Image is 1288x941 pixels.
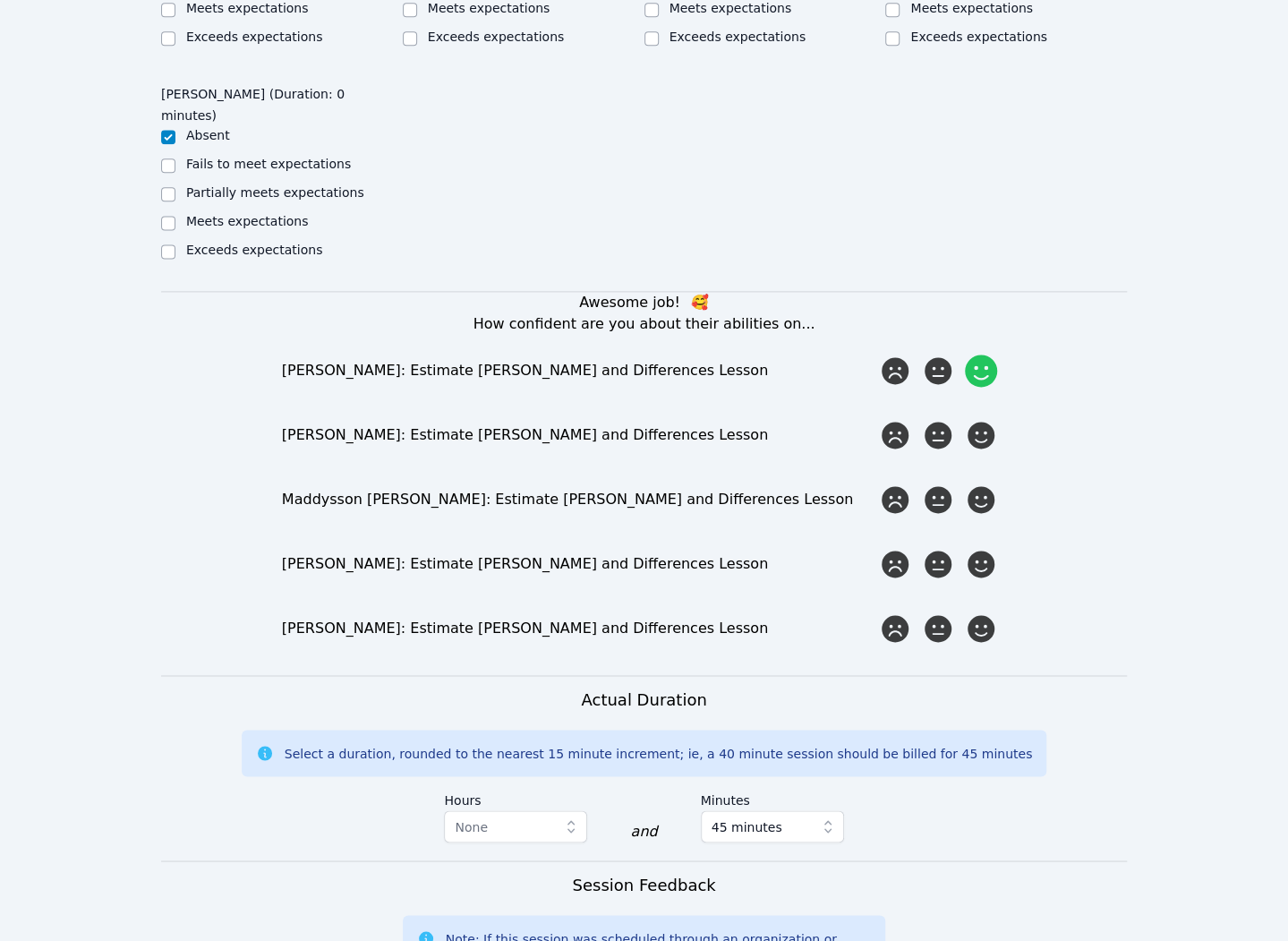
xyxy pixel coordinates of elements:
[282,618,877,639] div: [PERSON_NAME]: Estimate [PERSON_NAME] and Differences Lesson
[455,819,488,834] span: None
[285,744,1032,762] div: Select a duration, rounded to the nearest 15 minute increment; ie, a 40 minute session should be ...
[186,243,322,257] label: Exceeds expectations
[473,315,815,332] span: How confident are you about their abilities on...
[282,424,877,446] div: [PERSON_NAME]: Estimate [PERSON_NAME] and Differences Lesson
[572,872,715,897] h3: Session Feedback
[428,1,550,15] label: Meets expectations
[444,810,587,843] button: None
[712,816,782,837] span: 45 minutes
[670,1,792,15] label: Meets expectations
[186,30,322,44] label: Exceeds expectations
[282,553,877,575] div: [PERSON_NAME]: Estimate [PERSON_NAME] and Differences Lesson
[186,185,364,200] label: Partially meets expectations
[630,820,657,842] div: and
[186,214,309,228] label: Meets expectations
[691,294,709,311] span: kisses
[579,294,680,311] span: Awesome job!
[186,128,230,142] label: Absent
[701,810,844,843] button: 45 minutes
[186,1,309,15] label: Meets expectations
[444,783,587,810] label: Hours
[186,157,351,171] label: Fails to meet expectations
[581,687,706,712] h3: Actual Duration
[910,1,1033,15] label: Meets expectations
[910,30,1046,44] label: Exceeds expectations
[428,30,564,44] label: Exceeds expectations
[282,489,877,510] div: Maddysson [PERSON_NAME]: Estimate [PERSON_NAME] and Differences Lesson
[701,783,844,810] label: Minutes
[670,30,806,44] label: Exceeds expectations
[161,78,403,126] legend: [PERSON_NAME] (Duration: 0 minutes)
[282,360,877,381] div: [PERSON_NAME]: Estimate [PERSON_NAME] and Differences Lesson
